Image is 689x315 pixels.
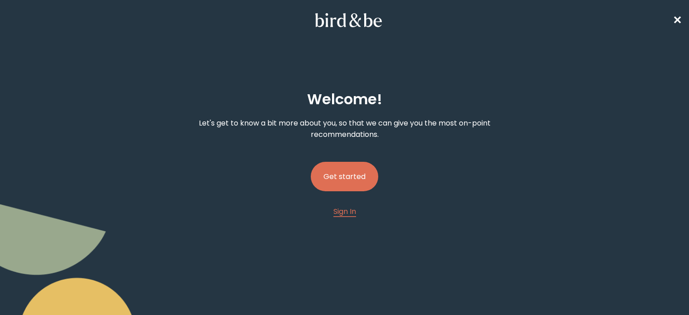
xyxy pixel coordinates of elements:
span: Sign In [333,206,356,217]
button: Get started [311,162,378,191]
a: Get started [311,147,378,206]
a: Sign In [333,206,356,217]
a: ✕ [673,12,682,28]
span: ✕ [673,13,682,28]
p: Let's get to know a bit more about you, so that we can give you the most on-point recommendations. [179,117,510,140]
h2: Welcome ! [307,88,382,110]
